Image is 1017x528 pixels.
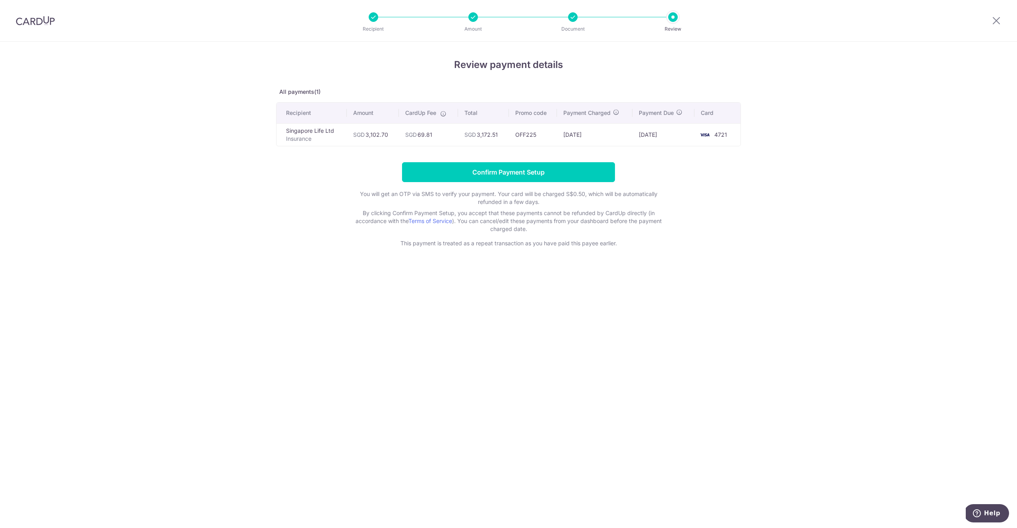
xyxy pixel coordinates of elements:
td: OFF225 [509,123,557,146]
td: Singapore Life Ltd [276,123,347,146]
p: This payment is treated as a repeat transaction as you have paid this payee earlier. [350,239,667,247]
img: CardUp [16,16,55,25]
th: Card [694,103,741,123]
td: [DATE] [632,123,694,146]
p: Recipient [344,25,403,33]
span: Payment Due [639,109,674,117]
th: Recipient [276,103,347,123]
input: Confirm Payment Setup [402,162,615,182]
th: Total [458,103,508,123]
th: Amount [347,103,399,123]
p: Document [543,25,602,33]
p: Review [644,25,702,33]
p: You will get an OTP via SMS to verify your payment. Your card will be charged S$0.50, which will ... [350,190,667,206]
p: Insurance [286,135,340,143]
span: SGD [353,131,365,138]
td: 69.81 [399,123,458,146]
th: Promo code [509,103,557,123]
h4: Review payment details [276,58,741,72]
a: Terms of Service [408,217,452,224]
span: 4721 [714,131,727,138]
span: SGD [464,131,476,138]
p: All payments(1) [276,88,741,96]
td: 3,172.51 [458,123,508,146]
img: <span class="translation_missing" title="translation missing: en.account_steps.new_confirm_form.b... [697,130,713,140]
td: 3,102.70 [347,123,399,146]
td: [DATE] [557,123,632,146]
iframe: Opens a widget where you can find more information [966,504,1009,524]
p: By clicking Confirm Payment Setup, you accept that these payments cannot be refunded by CardUp di... [350,209,667,233]
p: Amount [444,25,503,33]
span: Payment Charged [563,109,611,117]
span: CardUp Fee [405,109,436,117]
span: SGD [405,131,417,138]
